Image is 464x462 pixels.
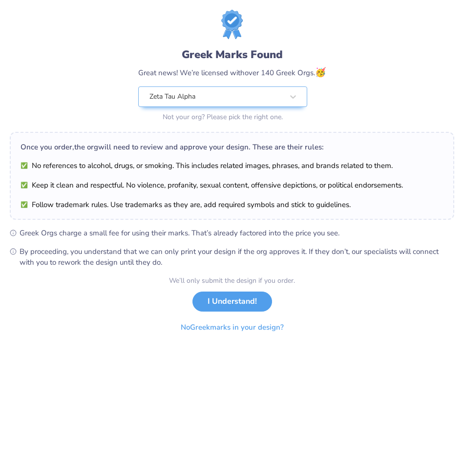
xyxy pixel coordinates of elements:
div: Great news! We’re licensed with over 140 Greek Orgs. [138,66,326,79]
li: Keep it clean and respectful. No violence, profanity, sexual content, offensive depictions, or po... [21,180,443,190]
button: I Understand! [192,292,272,312]
span: 🥳 [315,66,326,78]
span: Greek Orgs charge a small fee for using their marks. That’s already factored into the price you see. [20,228,454,238]
div: We’ll only submit the design if you order. [169,275,295,286]
li: No references to alcohol, drugs, or smoking. This includes related images, phrases, and brands re... [21,160,443,171]
img: license-marks-badge.png [221,10,243,39]
div: Not your org? Please pick the right one. [138,112,307,122]
li: Follow trademark rules. Use trademarks as they are, add required symbols and stick to guidelines. [21,199,443,210]
button: NoGreekmarks in your design? [172,317,292,337]
span: By proceeding, you understand that we can only print your design if the org approves it. If they ... [20,246,454,268]
div: Greek Marks Found [138,47,326,63]
div: Once you order, the org will need to review and approve your design. These are their rules: [21,142,443,152]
